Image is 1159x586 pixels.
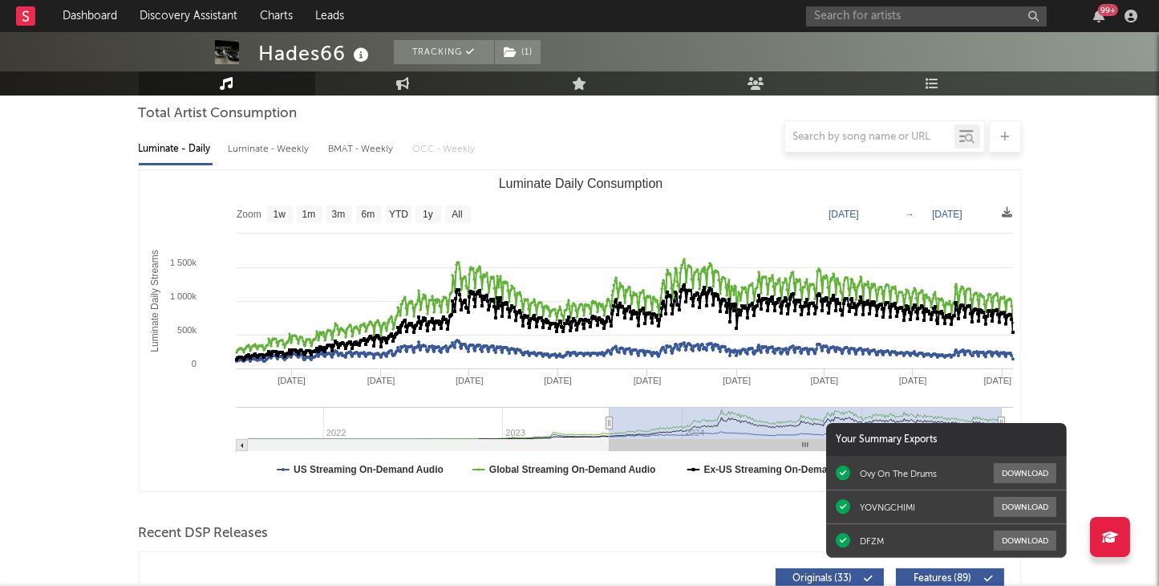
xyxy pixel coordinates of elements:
[994,531,1056,551] button: Download
[994,463,1056,483] button: Download
[177,325,197,335] text: 500k
[806,6,1047,26] input: Search for artists
[810,376,838,385] text: [DATE]
[785,131,954,144] input: Search by song name or URL
[294,464,444,475] text: US Streaming On-Demand Audio
[259,40,374,67] div: Hades66
[331,210,345,221] text: 3m
[488,464,655,475] text: Global Streaming On-Demand Audio
[456,376,484,385] text: [DATE]
[495,40,541,64] button: (1)
[932,209,962,220] text: [DATE]
[452,210,462,221] text: All
[423,210,433,221] text: 1y
[367,376,395,385] text: [DATE]
[278,376,306,385] text: [DATE]
[829,209,859,220] text: [DATE]
[1093,10,1104,22] button: 99+
[860,468,937,479] div: Ovy On The Drums
[994,497,1056,517] button: Download
[703,464,869,475] text: Ex-US Streaming On-Demand Audio
[140,170,1021,491] svg: Luminate Daily Consumption
[786,574,860,584] span: Originals ( 33 )
[139,524,269,543] span: Recent DSP Releases
[544,376,572,385] text: [DATE]
[302,210,315,221] text: 1m
[169,291,197,301] text: 1 000k
[498,177,663,190] text: Luminate Daily Consumption
[826,423,1067,457] div: Your Summary Exports
[898,376,926,385] text: [DATE]
[273,210,286,221] text: 1w
[860,535,884,547] div: DFZM
[237,210,261,221] text: Zoom
[394,40,494,64] button: Tracking
[1098,4,1118,16] div: 99 +
[149,250,160,352] text: Luminate Daily Streams
[388,210,407,221] text: YTD
[361,210,375,221] text: 6m
[983,376,1011,385] text: [DATE]
[169,258,197,267] text: 1 500k
[633,376,661,385] text: [DATE]
[494,40,541,64] span: ( 1 )
[191,359,196,368] text: 0
[860,502,915,513] div: YOVNGCHIMI
[906,574,980,584] span: Features ( 89 )
[723,376,751,385] text: [DATE]
[905,209,914,220] text: →
[139,104,298,124] span: Total Artist Consumption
